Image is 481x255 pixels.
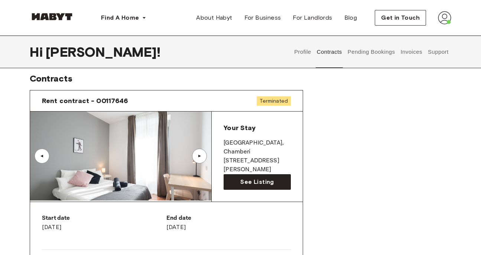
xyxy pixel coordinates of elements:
span: Contracts [30,73,72,84]
span: Find A Home [101,13,139,22]
span: Get in Touch [381,13,420,22]
button: Pending Bookings [347,36,396,68]
div: user profile tabs [292,36,451,68]
span: Rent contract - 00117646 [42,96,128,105]
p: [STREET_ADDRESS][PERSON_NAME] [224,156,291,174]
p: End date [166,214,291,223]
button: Profile [293,36,312,68]
span: About Habyt [196,13,232,22]
button: Find A Home [95,10,152,25]
div: [DATE] [166,214,291,232]
span: [PERSON_NAME] ! [46,44,160,60]
span: Hi [30,44,46,60]
p: [GEOGRAPHIC_DATA] , Chamberí [224,139,291,156]
a: For Landlords [287,10,338,25]
a: About Habyt [190,10,238,25]
div: ▲ [38,154,46,158]
div: [DATE] [42,214,166,232]
img: Habyt [30,13,74,20]
span: Blog [344,13,357,22]
div: ▲ [196,154,203,158]
a: For Business [238,10,287,25]
img: Image of the room [30,112,211,201]
a: Blog [338,10,363,25]
button: Contracts [316,36,343,68]
button: Get in Touch [375,10,426,26]
p: Start date [42,214,166,223]
span: For Business [244,13,281,22]
span: Your Stay [224,124,255,132]
a: See Listing [224,174,291,190]
button: Invoices [400,36,423,68]
span: For Landlords [293,13,332,22]
span: Terminated [257,96,291,106]
img: avatar [438,11,451,24]
span: See Listing [240,178,274,186]
button: Support [427,36,449,68]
